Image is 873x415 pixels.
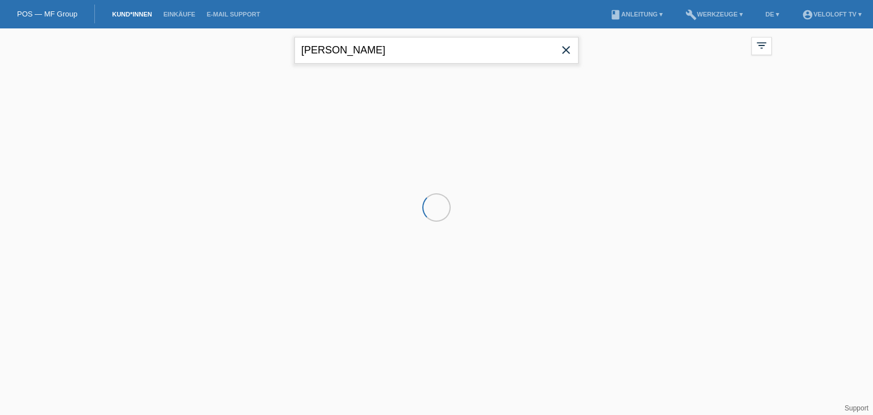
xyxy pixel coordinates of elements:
a: Support [845,404,868,412]
a: E-Mail Support [201,11,266,18]
a: account_circleVeloLoft TV ▾ [796,11,867,18]
i: filter_list [755,39,768,52]
a: buildWerkzeuge ▾ [680,11,749,18]
i: account_circle [802,9,813,20]
a: POS — MF Group [17,10,77,18]
i: book [610,9,621,20]
a: bookAnleitung ▾ [604,11,668,18]
a: DE ▾ [760,11,785,18]
input: Suche... [294,37,579,64]
i: close [559,43,573,57]
a: Kund*innen [106,11,157,18]
a: Einkäufe [157,11,201,18]
i: build [685,9,697,20]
